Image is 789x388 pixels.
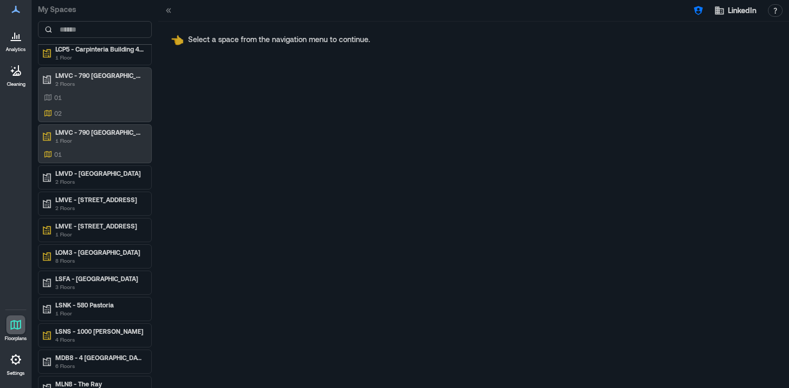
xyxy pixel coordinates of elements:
[3,347,28,380] a: Settings
[55,301,144,309] p: LSNK - 580 Pastoria
[188,34,370,45] p: Select a space from the navigation menu to continue.
[5,335,27,342] p: Floorplans
[55,309,144,317] p: 1 Floor
[55,327,144,335] p: LSNS - 1000 [PERSON_NAME]
[7,81,25,87] p: Cleaning
[55,274,144,283] p: LSFA - [GEOGRAPHIC_DATA]
[728,5,756,16] span: LinkedIn
[38,4,152,15] p: My Spaces
[55,169,144,177] p: LMVD - [GEOGRAPHIC_DATA]
[3,23,29,56] a: Analytics
[171,33,184,46] span: pointing left
[7,370,25,376] p: Settings
[55,362,144,370] p: 6 Floors
[55,195,144,204] p: LMVE - [STREET_ADDRESS]
[55,248,144,256] p: LOM3 - [GEOGRAPHIC_DATA]
[54,150,62,158] p: 01
[55,177,144,186] p: 2 Floors
[711,2,759,19] button: LinkedIn
[54,109,62,117] p: 02
[55,128,144,136] p: LMVC - 790 [GEOGRAPHIC_DATA] B2
[55,71,144,79] p: LMVC - 790 [GEOGRAPHIC_DATA] B2
[55,283,144,291] p: 3 Floors
[2,312,30,345] a: Floorplans
[55,380,144,388] p: MLN8 - The Ray
[55,222,144,230] p: LMVE - [STREET_ADDRESS]
[55,204,144,212] p: 2 Floors
[55,230,144,238] p: 1 Floor
[55,53,144,62] p: 1 Floor
[55,256,144,265] p: 8 Floors
[55,45,144,53] p: LCP5 - Carpinteria Building 4 WAFFLE DEMO
[3,58,29,91] a: Cleaning
[55,335,144,344] p: 4 Floors
[55,136,144,145] p: 1 Floor
[6,46,26,53] p: Analytics
[55,79,144,88] p: 2 Floors
[55,353,144,362] p: MDB8 - 4 [GEOGRAPHIC_DATA]
[54,93,62,102] p: 01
